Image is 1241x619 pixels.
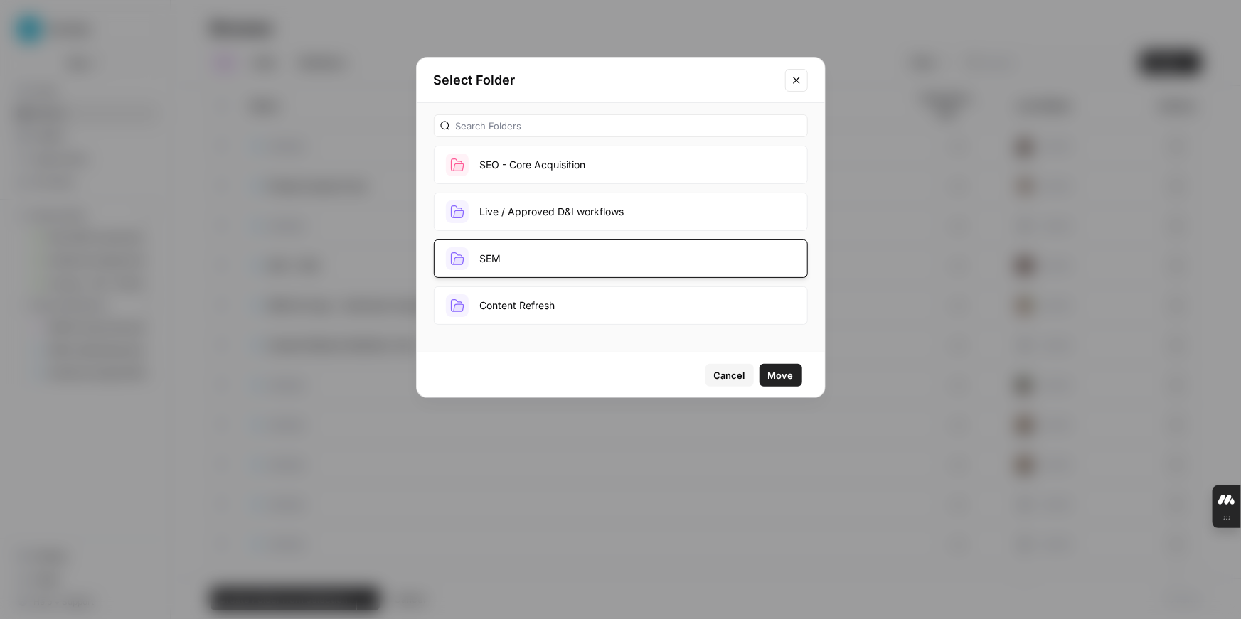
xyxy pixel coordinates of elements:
button: Close modal [785,69,808,92]
button: Live / Approved D&I workflows [434,193,808,231]
span: Move [768,368,794,382]
input: Search Folders [456,119,801,133]
button: Move [760,364,802,387]
button: SEM [434,239,808,278]
button: Cancel [705,364,754,387]
h2: Select Folder [434,70,777,90]
button: SEO - Core Acquisition [434,146,808,184]
button: Content Refresh [434,286,808,325]
span: Cancel [714,368,745,382]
